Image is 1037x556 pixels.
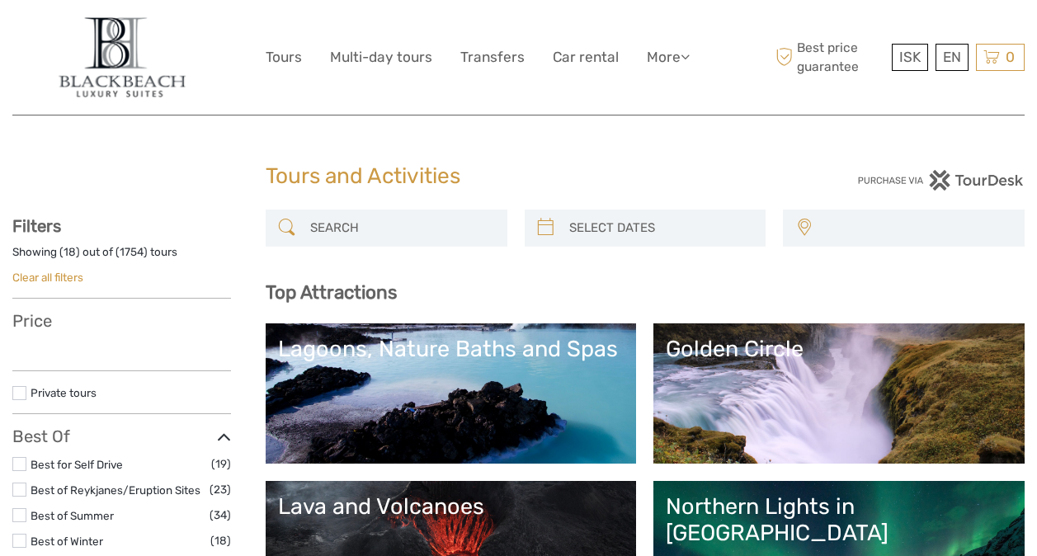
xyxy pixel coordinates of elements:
div: Lagoons, Nature Baths and Spas [278,336,625,362]
a: Best of Summer [31,509,114,522]
a: Transfers [460,45,525,69]
span: Best price guarantee [771,39,888,75]
a: Best of Reykjanes/Eruption Sites [31,483,200,497]
strong: Filters [12,216,61,236]
a: Tours [266,45,302,69]
div: Lava and Volcanoes [278,493,625,520]
span: (19) [211,455,231,474]
span: 0 [1003,49,1017,65]
a: Car rental [553,45,619,69]
a: Best of Winter [31,535,103,548]
span: ISK [899,49,921,65]
div: Northern Lights in [GEOGRAPHIC_DATA] [666,493,1012,547]
a: Clear all filters [12,271,83,284]
a: Best for Self Drive [31,458,123,471]
span: (34) [210,506,231,525]
img: PurchaseViaTourDesk.png [857,170,1025,191]
a: More [647,45,690,69]
div: Showing ( ) out of ( ) tours [12,244,231,270]
img: 821-d0172702-669c-46bc-8e7c-1716aae4eeb1_logo_big.jpg [50,12,193,102]
span: (23) [210,480,231,499]
b: Top Attractions [266,281,397,304]
span: (18) [210,531,231,550]
a: Private tours [31,386,97,399]
label: 1754 [120,244,144,260]
input: SELECT DATES [563,214,758,243]
h3: Price [12,311,231,331]
a: Multi-day tours [330,45,432,69]
h1: Tours and Activities [266,163,772,190]
div: Golden Circle [666,336,1012,362]
input: SEARCH [304,214,499,243]
a: Lagoons, Nature Baths and Spas [278,336,625,451]
h3: Best Of [12,426,231,446]
label: 18 [64,244,76,260]
div: EN [936,44,969,71]
a: Golden Circle [666,336,1012,451]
